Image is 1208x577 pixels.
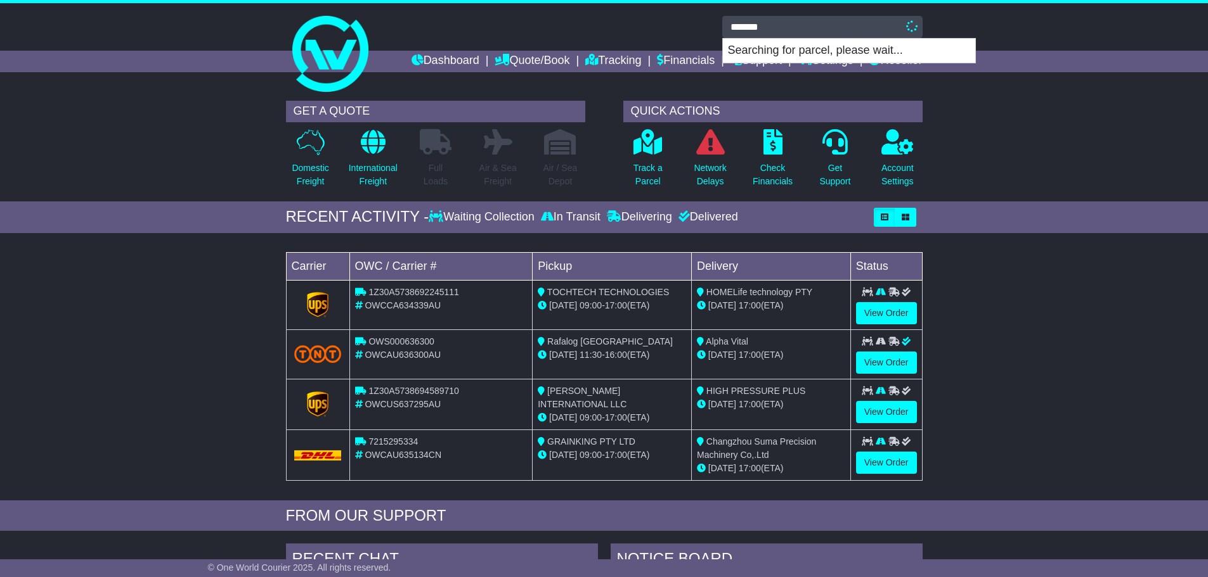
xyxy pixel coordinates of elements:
span: 7215295334 [368,436,418,447]
a: CheckFinancials [752,129,793,195]
span: OWS000636300 [368,336,434,346]
div: - (ETA) [538,299,686,312]
div: - (ETA) [538,348,686,362]
div: (ETA) [697,462,845,475]
img: GetCarrierServiceLogo [307,292,328,317]
td: OWC / Carrier # [349,252,533,280]
div: Waiting Collection [429,210,537,224]
div: (ETA) [697,348,845,362]
p: Full Loads [420,162,451,188]
td: Delivery [691,252,850,280]
span: Changzhou Suma Precision Machinery Co,.Ltd [697,436,816,460]
div: Delivering [604,210,675,224]
div: Delivered [675,210,738,224]
p: Check Financials [753,162,793,188]
span: OWCAU636300AU [365,350,441,360]
p: Air / Sea Depot [543,162,578,188]
span: © One World Courier 2025. All rights reserved. [208,562,391,573]
p: Account Settings [881,162,914,188]
p: Domestic Freight [292,162,328,188]
span: [DATE] [549,350,577,360]
div: QUICK ACTIONS [623,101,923,122]
span: 09:00 [580,412,602,422]
span: 17:00 [739,300,761,310]
span: [DATE] [549,300,577,310]
a: AccountSettings [881,129,914,195]
span: HOMELife technology PTY [706,287,812,297]
td: Status [850,252,922,280]
span: [PERSON_NAME] INTERNATIONAL LLC [538,386,627,409]
span: HIGH PRESSURE PLUS [706,386,805,396]
p: Track a Parcel [633,162,663,188]
a: View Order [856,401,917,423]
div: - (ETA) [538,411,686,424]
span: Rafalog [GEOGRAPHIC_DATA] [547,336,673,346]
a: View Order [856,452,917,474]
div: FROM OUR SUPPORT [286,507,923,525]
span: OWCUS637295AU [365,399,441,409]
span: 1Z30A5738694589710 [368,386,458,396]
a: Quote/Book [495,51,569,72]
a: Track aParcel [633,129,663,195]
span: [DATE] [708,463,736,473]
img: DHL.png [294,450,342,460]
a: GetSupport [819,129,851,195]
span: 1Z30A5738692245111 [368,287,458,297]
div: RECENT ACTIVITY - [286,208,429,226]
span: 17:00 [739,350,761,360]
span: OWCAU635134CN [365,450,441,460]
a: Tracking [585,51,641,72]
span: 17:00 [605,300,627,310]
a: View Order [856,352,917,374]
div: In Transit [538,210,604,224]
td: Carrier [286,252,349,280]
span: 17:00 [739,463,761,473]
div: (ETA) [697,299,845,312]
td: Pickup [533,252,692,280]
p: Network Delays [694,162,726,188]
span: 16:00 [605,350,627,360]
a: Dashboard [412,51,479,72]
span: [DATE] [708,399,736,409]
span: [DATE] [549,450,577,460]
p: International Freight [349,162,398,188]
span: 17:00 [605,412,627,422]
span: 17:00 [605,450,627,460]
span: OWCCA634339AU [365,300,441,310]
div: - (ETA) [538,448,686,462]
p: Air & Sea Freight [479,162,517,188]
a: DomesticFreight [291,129,329,195]
span: 17:00 [739,399,761,409]
p: Searching for parcel, please wait... [723,39,975,63]
a: NetworkDelays [693,129,727,195]
span: GRAINKING PTY LTD [547,436,635,447]
span: 09:00 [580,450,602,460]
a: Financials [657,51,715,72]
div: GET A QUOTE [286,101,585,122]
span: 09:00 [580,300,602,310]
span: TOCHTECH TECHNOLOGIES [547,287,669,297]
span: [DATE] [549,412,577,422]
a: View Order [856,302,917,324]
img: TNT_Domestic.png [294,345,342,362]
p: Get Support [819,162,850,188]
span: [DATE] [708,300,736,310]
span: Alpha Vital [706,336,748,346]
span: [DATE] [708,350,736,360]
img: GetCarrierServiceLogo [307,391,328,417]
div: (ETA) [697,398,845,411]
span: 11:30 [580,350,602,360]
a: InternationalFreight [348,129,398,195]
